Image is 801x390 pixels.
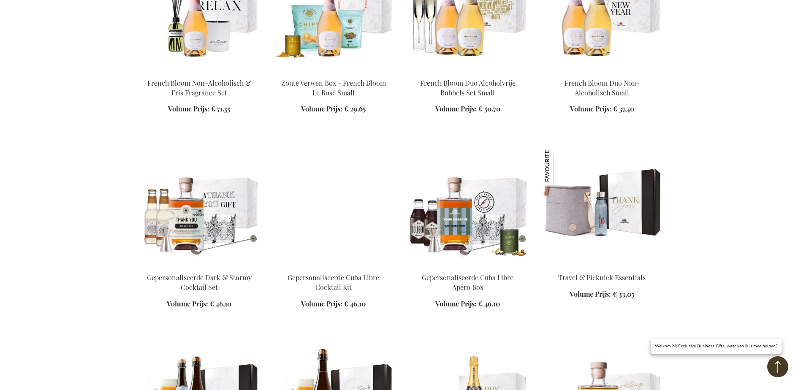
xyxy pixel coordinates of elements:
a: Personalised Dark & Stormy Cocktail Set [139,263,260,271]
a: French Bloom Duo Alcoholvrije Bubbels Set Small French Bloom Duo Alcoholvrije Bubbels Set Small [407,68,528,76]
a: French Bloom Non-Alcoholisch & Fris Fragrance Set French Bloom Non-Alcoholisch & Fris Fragrance Set [139,68,260,76]
a: Volume Prijs: € 71,35 [168,104,230,114]
span: € 33,05 [613,290,634,298]
a: French Bloom Duo Non-Alcoholisch Small [565,79,640,97]
span: € 29,65 [344,104,366,113]
span: Volume Prijs: [167,299,208,308]
a: Gepersonaliseerde Dark & Stormy Cocktail Set [147,273,252,292]
span: Volume Prijs: [570,290,611,298]
a: French Bloom Non-Alcoholisch & Fris Fragrance Set [147,79,251,97]
span: € 50,70 [478,104,500,113]
a: Personalised Rum [407,263,528,271]
a: Volume Prijs: € 29,65 [301,104,366,114]
a: Gepersonaliseerde Cuba Libre Apéro Box [422,273,513,292]
span: € 46,10 [478,299,500,308]
a: Travel & Picknick Essentials Travel & Picknick Essentials [542,263,663,271]
span: € 46,10 [210,299,231,308]
span: Volume Prijs: [301,104,342,113]
a: Zoute Verwen Box - French Bloom Le Rosé Small [281,79,386,97]
span: Volume Prijs: [168,104,209,113]
img: Personalised Dark & Stormy Cocktail Set [139,148,260,266]
span: Volume Prijs: [570,104,611,113]
a: Volume Prijs: € 46,10 [301,299,366,309]
span: Volume Prijs: [301,299,342,308]
span: Volume Prijs: [435,299,477,308]
a: Personalised Cuba Libre Cocktail Kit [273,263,394,271]
span: € 71,35 [211,104,230,113]
a: Volume Prijs: € 46,10 [435,299,500,309]
a: Travel & Picknick Essentials [558,273,646,282]
a: Gepersonaliseerde Cuba Libre Cocktail Kit [288,273,379,292]
a: French Bloom Duo Alcoholvrije Bubbels Set Small [420,79,516,97]
a: Salty Treats Box - French Bloom Le Rose Small Zoute Verwen Box - French Bloom Le Rosé Small [273,68,394,76]
a: Volume Prijs: € 33,05 [570,290,634,299]
span: € 46,10 [344,299,366,308]
a: Volume Prijs: € 50,70 [435,104,500,114]
img: Personalised Cuba Libre Cocktail Kit [273,148,394,266]
img: Travel & Picknick Essentials [542,148,663,266]
a: Volume Prijs: € 37,40 [570,104,634,114]
a: French Bloom Duo Niet-alcoholisch Small French Bloom Duo Non-Alcoholisch Small [542,68,663,76]
span: € 37,40 [613,104,634,113]
span: Volume Prijs: [435,104,477,113]
img: Travel & Picknick Essentials [542,148,578,184]
img: Personalised Rum [407,148,528,266]
a: Volume Prijs: € 46,10 [167,299,231,309]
